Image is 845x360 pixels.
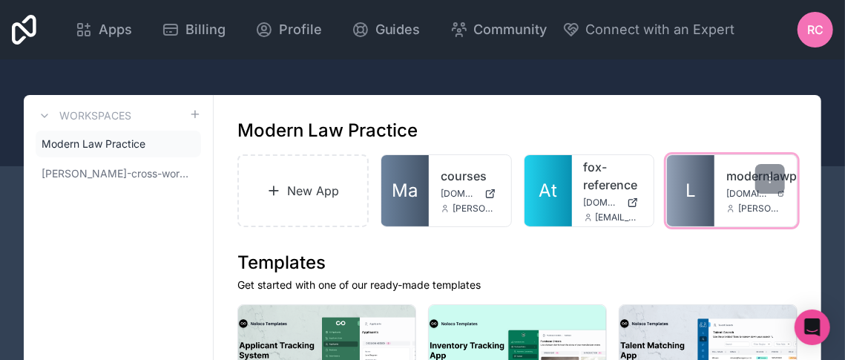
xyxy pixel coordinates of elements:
a: Guides [340,13,433,46]
a: [DOMAIN_NAME] [726,188,785,200]
span: Profile [279,19,322,40]
h1: Templates [237,251,798,275]
a: modernlawpractice [726,167,785,185]
span: Modern Law Practice [42,137,145,151]
div: Open Intercom Messenger [795,310,830,345]
a: New App [237,154,369,227]
span: [PERSON_NAME][EMAIL_ADDRESS][DOMAIN_NAME] [453,203,499,215]
button: Connect with an Expert [562,19,735,40]
a: [DOMAIN_NAME] [441,188,499,200]
a: L [667,155,714,226]
span: [DOMAIN_NAME] [726,188,772,200]
span: Guides [375,19,421,40]
span: Ma [392,179,418,203]
span: At [539,179,557,203]
a: courses [441,167,499,185]
a: Community [438,13,559,46]
h3: Workspaces [59,108,131,123]
span: Connect with an Expert [586,19,735,40]
a: fox-reference [584,158,642,194]
a: [DOMAIN_NAME] [584,197,642,209]
a: Apps [63,13,144,46]
a: Ma [381,155,429,226]
a: Modern Law Practice [36,131,201,157]
span: Apps [99,19,132,40]
span: RC [807,21,823,39]
a: Billing [150,13,237,46]
a: [PERSON_NAME]-cross-workspace [36,160,201,187]
span: [PERSON_NAME]-cross-workspace [42,166,189,181]
span: [DOMAIN_NAME] [441,188,479,200]
a: Profile [243,13,334,46]
span: [EMAIL_ADDRESS][DOMAIN_NAME] [596,212,642,223]
span: Community [474,19,548,40]
span: L [685,179,696,203]
span: [DOMAIN_NAME] [584,197,622,209]
a: At [525,155,572,226]
p: Get started with one of our ready-made templates [237,278,798,292]
span: [PERSON_NAME][EMAIL_ADDRESS][DOMAIN_NAME] [738,203,785,215]
h1: Modern Law Practice [237,119,418,143]
a: Workspaces [36,107,131,125]
span: Billing [185,19,226,40]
